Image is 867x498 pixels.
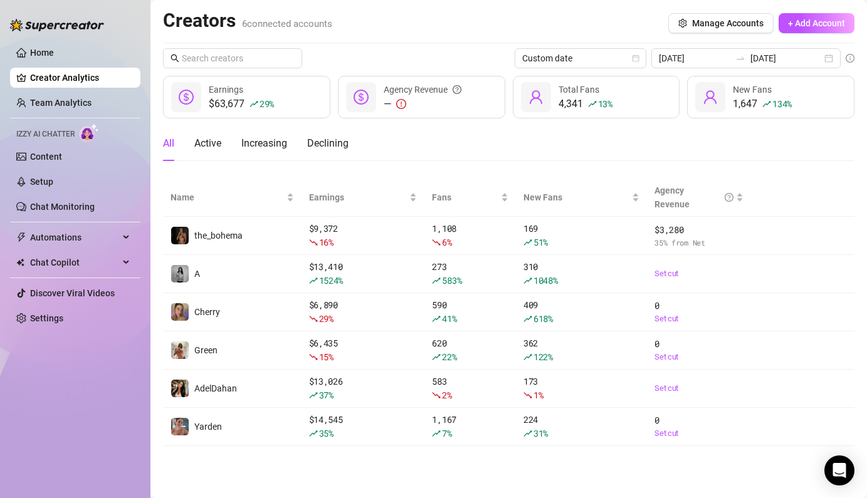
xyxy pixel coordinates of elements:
button: Manage Accounts [668,13,774,33]
span: rise [309,429,318,438]
span: 583 % [442,274,461,286]
span: Chat Copilot [30,252,119,272]
a: Team Analytics [30,98,92,108]
span: the_bohema [194,231,243,241]
div: 0 [654,337,743,363]
span: Custom date [522,49,639,68]
div: All [163,136,174,151]
div: 310 [523,260,639,288]
span: rise [309,391,318,400]
img: Yarden [171,418,189,435]
div: 620 [432,336,508,364]
div: 409 [523,298,639,326]
span: 16 % [319,236,334,248]
th: Earnings [302,179,425,217]
div: Increasing [241,136,287,151]
span: rise [523,238,532,247]
span: exclamation-circle [396,99,406,109]
h2: Creators [163,9,332,33]
div: 0 [654,299,743,325]
span: rise [432,276,441,285]
span: fall [432,391,441,400]
span: 122 % [533,351,553,363]
a: Discover Viral Videos [30,288,115,298]
span: setting [678,19,687,28]
div: 173 [523,375,639,402]
th: Name [163,179,302,217]
span: info-circle [846,54,854,63]
div: Agency Revenue [654,184,733,211]
span: fall [432,238,441,247]
a: Settings [30,313,63,323]
span: AdelDahan [194,383,237,393]
span: rise [523,353,532,361]
span: dollar-circle [354,90,369,105]
span: 618 % [533,313,553,324]
div: $63,677 [209,96,274,112]
span: Yarden [194,422,222,432]
span: to [735,53,745,63]
div: 1,167 [432,413,508,440]
div: $ 6,890 [309,298,418,326]
span: rise [250,100,258,108]
span: fall [523,391,532,400]
span: 37 % [319,389,334,401]
span: New Fans [733,85,772,95]
div: Declining [307,136,349,151]
div: $ 9,372 [309,222,418,249]
a: Setup [30,177,53,187]
img: AdelDahan [171,380,189,397]
span: 29 % [260,98,274,110]
a: Chat Monitoring [30,202,95,212]
span: Earnings [209,85,243,95]
span: 51 % [533,236,548,248]
div: 362 [523,336,639,364]
span: $ 3,280 [654,223,743,237]
span: 35 % from Net [654,237,743,249]
span: A [194,269,200,279]
div: 583 [432,375,508,402]
div: 1,647 [733,96,792,112]
span: question-circle [453,83,461,96]
span: + Add Account [788,18,845,28]
img: Chat Copilot [16,258,24,267]
span: rise [309,276,318,285]
span: 1048 % [533,274,558,286]
span: dollar-circle [179,90,194,105]
img: the_bohema [171,227,189,244]
div: Agency Revenue [384,83,461,96]
span: 6 connected accounts [242,18,332,29]
span: user [528,90,544,105]
span: rise [523,314,532,323]
img: Green [171,341,189,359]
a: Set cut [654,382,743,395]
span: 7 % [442,427,451,439]
th: New Fans [516,179,647,217]
div: Active [194,136,221,151]
span: thunderbolt [16,232,26,242]
span: 134 % [772,98,792,110]
span: Automations [30,227,119,247]
span: Manage Accounts [692,18,764,28]
a: Home [30,48,54,58]
span: Izzy AI Chatter [16,128,75,140]
img: logo-BBDzfeDw.svg [10,19,104,31]
span: Total Fans [559,85,599,95]
span: Cherry [194,307,220,317]
span: Earnings [309,190,407,204]
a: Set cut [654,351,743,363]
div: Open Intercom Messenger [824,455,854,485]
span: rise [432,314,441,323]
button: + Add Account [779,13,854,33]
div: 169 [523,222,639,249]
div: — [384,96,461,112]
span: 29 % [319,313,334,324]
img: A [171,265,189,283]
span: 2 % [442,389,451,401]
div: $ 6,435 [309,336,418,364]
span: fall [309,314,318,323]
span: 31 % [533,427,548,439]
span: Green [194,345,218,355]
div: 1,108 [432,222,508,249]
span: 6 % [442,236,451,248]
